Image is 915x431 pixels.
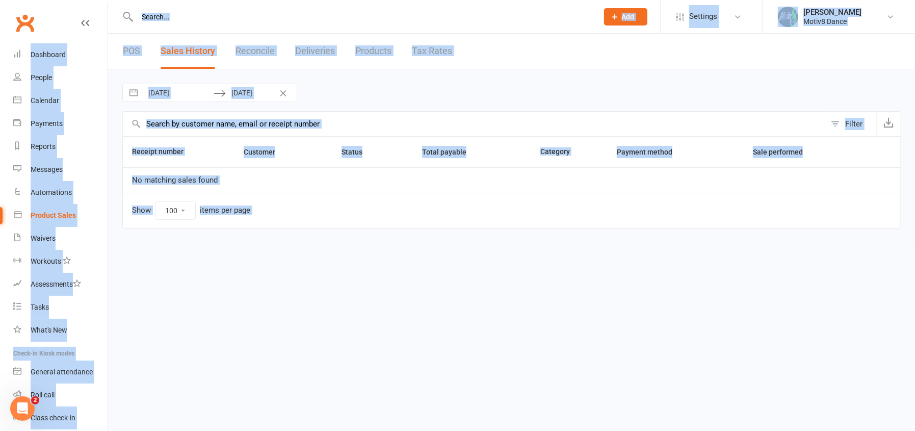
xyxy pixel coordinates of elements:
[604,8,647,26] button: Add
[31,391,55,399] div: Roll call
[355,34,391,69] a: Products
[31,303,49,311] div: Tasks
[31,414,75,422] div: Class check-in
[226,84,297,102] input: To
[31,280,81,288] div: Assessments
[132,201,250,220] div: Show
[31,234,56,242] div: Waivers
[617,148,684,156] span: Payment method
[31,142,56,150] div: Reports
[236,34,275,69] a: Reconcile
[123,112,826,136] input: Search by customer name, email or receipt number
[123,34,140,69] a: POS
[422,146,478,158] button: Total payable
[13,250,108,273] a: Workouts
[622,13,635,21] span: Add
[531,137,608,167] th: Category
[13,227,108,250] a: Waivers
[13,89,108,112] a: Calendar
[13,319,108,342] a: What's New
[31,368,93,376] div: General attendance
[342,148,374,156] span: Status
[13,66,108,89] a: People
[13,43,108,66] a: Dashboard
[753,146,814,158] button: Sale performed
[13,135,108,158] a: Reports
[803,17,861,26] div: Motiv8 Dance
[31,211,76,219] div: Product Sales
[13,273,108,296] a: Assessments
[295,34,335,69] a: Deliveries
[143,84,214,102] input: From
[845,118,862,130] div: Filter
[31,257,61,265] div: Workouts
[31,326,67,334] div: What's New
[161,34,215,69] a: Sales History
[826,112,876,136] button: Filter
[31,50,66,59] div: Dashboard
[778,7,798,27] img: thumb_image1679272194.png
[200,206,250,215] div: items per page
[31,188,72,196] div: Automations
[134,10,591,24] input: Search...
[123,137,234,167] th: Receipt number
[124,84,143,102] button: Interact with the calendar and add the check-in date for your trip.
[31,119,63,128] div: Payments
[13,296,108,319] a: Tasks
[244,148,286,156] span: Customer
[274,83,292,103] button: Clear Dates
[412,34,452,69] a: Tax Rates
[803,8,861,17] div: [PERSON_NAME]
[123,167,900,193] td: No matching sales found
[617,146,684,158] button: Payment method
[31,96,59,105] div: Calendar
[31,73,52,82] div: People
[244,146,286,158] button: Customer
[13,407,108,429] a: Class kiosk mode
[13,361,108,384] a: General attendance kiosk mode
[31,165,63,173] div: Messages
[422,148,478,156] span: Total payable
[689,5,717,28] span: Settings
[13,384,108,407] a: Roll call
[13,158,108,181] a: Messages
[13,112,108,135] a: Payments
[13,204,108,227] a: Product Sales
[753,148,814,156] span: Sale performed
[10,396,35,421] iframe: Intercom live chat
[31,396,39,404] span: 2
[12,10,38,36] a: Clubworx
[13,181,108,204] a: Automations
[342,146,374,158] button: Status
